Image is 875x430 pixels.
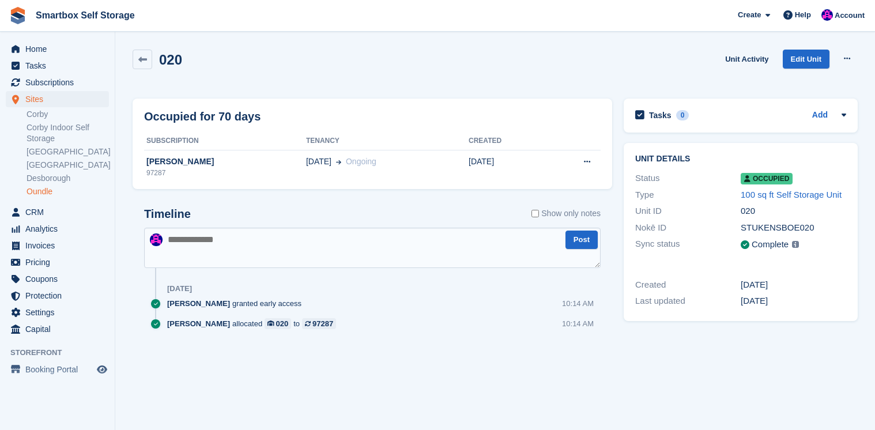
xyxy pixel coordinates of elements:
div: 97287 [144,168,306,178]
a: menu [6,74,109,90]
div: Type [635,188,741,202]
a: menu [6,321,109,337]
h2: Timeline [144,208,191,221]
label: Show only notes [531,208,601,220]
div: granted early access [167,298,307,309]
img: stora-icon-8386f47178a22dfd0bd8f6a31ec36ba5ce8667c1dd55bd0f319d3a0aa187defe.svg [9,7,27,24]
div: 10:14 AM [562,318,594,329]
a: Corby Indoor Self Storage [27,122,109,144]
h2: Unit details [635,154,846,164]
div: 97287 [312,318,333,329]
a: menu [6,304,109,320]
div: [PERSON_NAME] [144,156,306,168]
a: Smartbox Self Storage [31,6,139,25]
div: Complete [752,238,789,251]
span: Settings [25,304,95,320]
a: Desborough [27,173,109,184]
th: Subscription [144,132,306,150]
a: Edit Unit [783,50,829,69]
span: Subscriptions [25,74,95,90]
a: Oundle [27,186,109,197]
div: 10:14 AM [562,298,594,309]
span: CRM [25,204,95,220]
h2: Occupied for 70 days [144,108,261,125]
img: icon-info-grey-7440780725fd019a000dd9b08b2336e03edf1995a4989e88bcd33f0948082b44.svg [792,241,799,248]
div: Nokē ID [635,221,741,235]
span: Protection [25,288,95,304]
span: Coupons [25,271,95,287]
div: allocated to [167,318,342,329]
div: Last updated [635,295,741,308]
img: Sam Austin [150,233,163,246]
a: menu [6,288,109,304]
span: Capital [25,321,95,337]
span: Booking Portal [25,361,95,378]
a: 100 sq ft Self Storage Unit [741,190,842,199]
button: Post [565,231,598,250]
a: menu [6,221,109,237]
span: Home [25,41,95,57]
span: [DATE] [306,156,331,168]
span: [PERSON_NAME] [167,318,230,329]
input: Show only notes [531,208,539,220]
div: 020 [276,318,289,329]
a: Corby [27,109,109,120]
div: Sync status [635,237,741,252]
a: menu [6,204,109,220]
h2: Tasks [649,110,672,120]
a: menu [6,41,109,57]
div: [DATE] [741,295,846,308]
a: 020 [265,318,291,329]
a: [GEOGRAPHIC_DATA] [27,146,109,157]
span: Occupied [741,173,793,184]
a: menu [6,271,109,287]
a: [GEOGRAPHIC_DATA] [27,160,109,171]
a: menu [6,237,109,254]
div: Unit ID [635,205,741,218]
a: menu [6,361,109,378]
a: menu [6,58,109,74]
a: menu [6,254,109,270]
th: Created [469,132,545,150]
a: menu [6,91,109,107]
span: Analytics [25,221,95,237]
span: Sites [25,91,95,107]
div: 0 [676,110,689,120]
h2: 020 [159,52,182,67]
div: 020 [741,205,846,218]
div: Created [635,278,741,292]
a: Unit Activity [721,50,773,69]
span: [PERSON_NAME] [167,298,230,309]
div: STUKENSBOE020 [741,221,846,235]
td: [DATE] [469,150,545,184]
span: Tasks [25,58,95,74]
span: Help [795,9,811,21]
div: [DATE] [741,278,846,292]
a: 97287 [302,318,336,329]
th: Tenancy [306,132,469,150]
span: Storefront [10,347,115,359]
span: Ongoing [346,157,376,166]
a: Preview store [95,363,109,376]
img: Sam Austin [821,9,833,21]
span: Create [738,9,761,21]
span: Invoices [25,237,95,254]
div: Status [635,172,741,185]
a: Add [812,109,828,122]
span: Pricing [25,254,95,270]
div: [DATE] [167,284,192,293]
span: Account [835,10,865,21]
